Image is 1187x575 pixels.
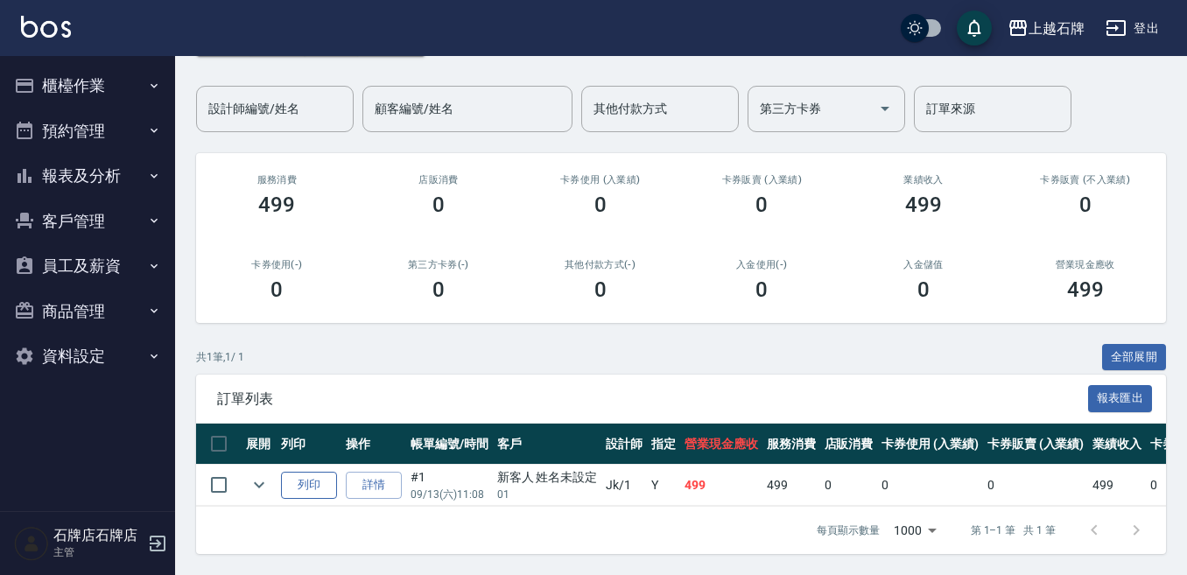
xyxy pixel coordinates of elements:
[540,174,660,186] h2: 卡券使用 (入業績)
[680,424,762,465] th: 營業現金應收
[379,174,499,186] h2: 店販消費
[406,465,493,506] td: #1
[493,424,602,465] th: 客戶
[1088,465,1146,506] td: 499
[877,465,983,506] td: 0
[1088,385,1153,412] button: 報表匯出
[647,424,680,465] th: 指定
[917,277,930,302] h3: 0
[7,243,168,289] button: 員工及薪資
[702,174,822,186] h2: 卡券販賣 (入業績)
[983,424,1089,465] th: 卡券販賣 (入業績)
[217,259,337,270] h2: 卡券使用(-)
[887,507,943,554] div: 1000
[817,522,880,538] p: 每頁顯示數量
[762,424,820,465] th: 服務消費
[432,193,445,217] h3: 0
[1025,259,1145,270] h2: 營業現金應收
[1088,389,1153,406] a: 報表匯出
[379,259,499,270] h2: 第三方卡券(-)
[246,472,272,498] button: expand row
[1099,12,1166,45] button: 登出
[7,153,168,199] button: 報表及分析
[820,465,878,506] td: 0
[594,193,607,217] h3: 0
[1029,18,1085,39] div: 上越石牌
[432,277,445,302] h3: 0
[1067,277,1104,302] h3: 499
[1102,344,1167,371] button: 全部展開
[217,174,337,186] h3: 服務消費
[7,109,168,154] button: 預約管理
[601,465,647,506] td: Jk /1
[755,193,768,217] h3: 0
[983,465,1089,506] td: 0
[497,468,598,487] div: 新客人 姓名未設定
[7,289,168,334] button: 商品管理
[905,193,942,217] h3: 499
[877,424,983,465] th: 卡券使用 (入業績)
[971,522,1056,538] p: 第 1–1 筆 共 1 筆
[957,11,992,46] button: save
[647,465,680,506] td: Y
[406,424,493,465] th: 帳單編號/時間
[217,390,1088,408] span: 訂單列表
[864,174,984,186] h2: 業績收入
[762,465,820,506] td: 499
[1079,193,1092,217] h3: 0
[7,333,168,379] button: 資料設定
[820,424,878,465] th: 店販消費
[341,424,406,465] th: 操作
[601,424,647,465] th: 設計師
[258,193,295,217] h3: 499
[540,259,660,270] h2: 其他付款方式(-)
[1088,424,1146,465] th: 業績收入
[7,63,168,109] button: 櫃檯作業
[497,487,598,502] p: 01
[755,277,768,302] h3: 0
[864,259,984,270] h2: 入金儲值
[242,424,277,465] th: 展開
[1025,174,1145,186] h2: 卡券販賣 (不入業績)
[14,526,49,561] img: Person
[702,259,822,270] h2: 入金使用(-)
[871,95,899,123] button: Open
[53,527,143,544] h5: 石牌店石牌店
[277,424,341,465] th: 列印
[270,277,283,302] h3: 0
[1001,11,1092,46] button: 上越石牌
[21,16,71,38] img: Logo
[411,487,488,502] p: 09/13 (六) 11:08
[346,472,402,499] a: 詳情
[196,349,244,365] p: 共 1 筆, 1 / 1
[594,277,607,302] h3: 0
[53,544,143,560] p: 主管
[281,472,337,499] button: 列印
[7,199,168,244] button: 客戶管理
[680,465,762,506] td: 499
